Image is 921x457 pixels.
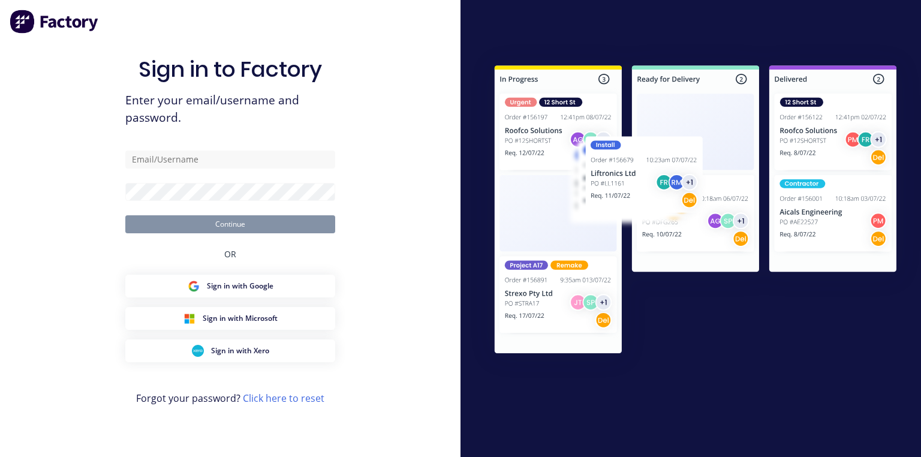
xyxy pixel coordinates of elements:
[203,313,278,324] span: Sign in with Microsoft
[139,56,322,82] h1: Sign in to Factory
[183,312,195,324] img: Microsoft Sign in
[125,151,335,169] input: Email/Username
[10,10,100,34] img: Factory
[192,345,204,357] img: Xero Sign in
[125,92,335,127] span: Enter your email/username and password.
[243,392,324,405] a: Click here to reset
[470,43,921,380] img: Sign in
[224,233,236,275] div: OR
[125,275,335,297] button: Google Sign inSign in with Google
[188,280,200,292] img: Google Sign in
[207,281,273,291] span: Sign in with Google
[211,345,269,356] span: Sign in with Xero
[125,339,335,362] button: Xero Sign inSign in with Xero
[125,307,335,330] button: Microsoft Sign inSign in with Microsoft
[136,391,324,405] span: Forgot your password?
[125,215,335,233] button: Continue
